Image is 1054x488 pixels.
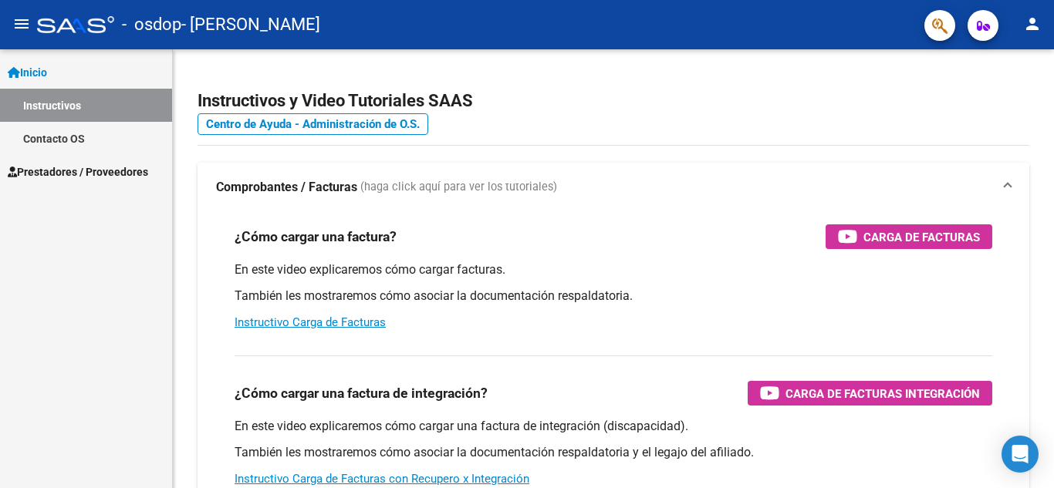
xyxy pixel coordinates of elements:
mat-expansion-panel-header: Comprobantes / Facturas (haga click aquí para ver los tutoriales) [198,163,1029,212]
button: Carga de Facturas Integración [748,381,992,406]
strong: Comprobantes / Facturas [216,179,357,196]
mat-icon: menu [12,15,31,33]
p: También les mostraremos cómo asociar la documentación respaldatoria. [235,288,992,305]
a: Instructivo Carga de Facturas [235,315,386,329]
h2: Instructivos y Video Tutoriales SAAS [198,86,1029,116]
p: En este video explicaremos cómo cargar facturas. [235,261,992,278]
p: También les mostraremos cómo asociar la documentación respaldatoria y el legajo del afiliado. [235,444,992,461]
span: Carga de Facturas [863,227,980,247]
h3: ¿Cómo cargar una factura de integración? [235,382,488,404]
span: (haga click aquí para ver los tutoriales) [360,179,557,196]
a: Instructivo Carga de Facturas con Recupero x Integración [235,472,529,486]
mat-icon: person [1023,15,1042,33]
h3: ¿Cómo cargar una factura? [235,226,397,247]
span: - [PERSON_NAME] [181,8,320,42]
a: Centro de Ayuda - Administración de O.S. [198,113,428,135]
div: Open Intercom Messenger [1002,436,1039,473]
span: Carga de Facturas Integración [785,384,980,403]
button: Carga de Facturas [826,224,992,249]
p: En este video explicaremos cómo cargar una factura de integración (discapacidad). [235,418,992,435]
span: Inicio [8,64,47,81]
span: Prestadores / Proveedores [8,163,148,180]
span: - osdop [122,8,181,42]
